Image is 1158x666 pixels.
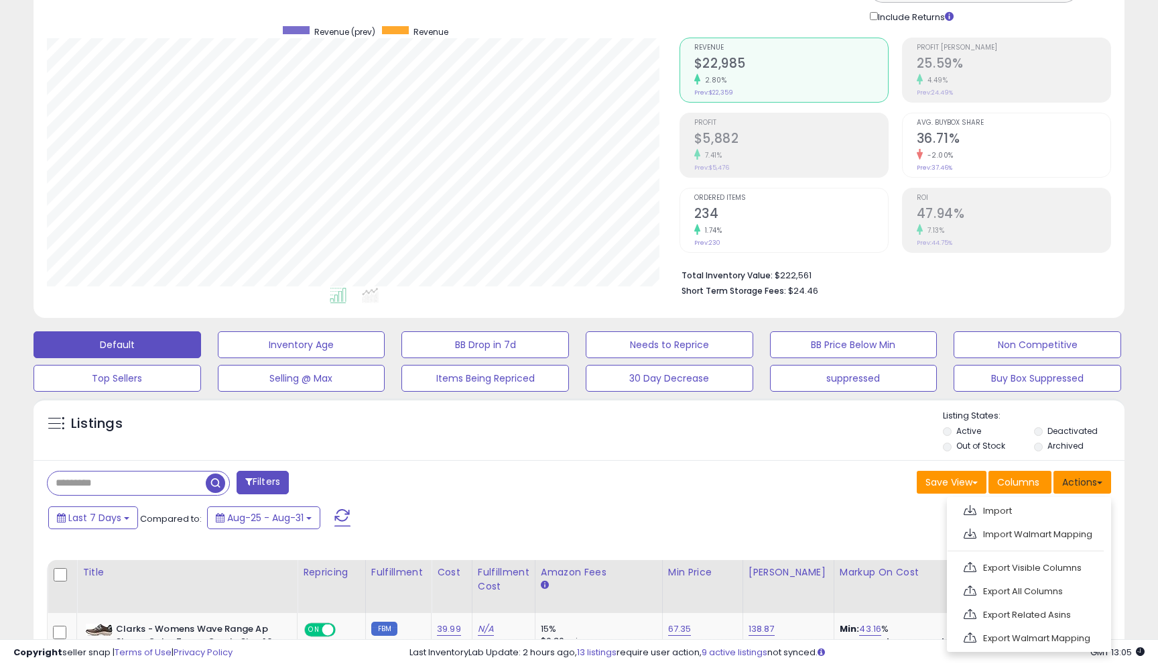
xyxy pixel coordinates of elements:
[207,506,320,529] button: Aug-25 - Aug-31
[917,239,952,247] small: Prev: 44.75%
[401,331,569,358] button: BB Drop in 7d
[923,225,945,235] small: 7.13%
[409,647,1145,659] div: Last InventoryLab Update: 2 hours ago, require user action, not synced.
[82,565,292,579] div: Title
[788,284,818,297] span: $24.46
[668,622,692,636] a: 67.35
[694,239,720,247] small: Prev: 230
[749,565,828,579] div: [PERSON_NAME]
[954,557,1101,578] a: Export Visible Columns
[86,624,113,636] img: 41ndBAb-10L._SL40_.jpg
[917,471,986,494] button: Save View
[541,623,652,635] div: 15%
[694,206,888,224] h2: 234
[218,365,385,392] button: Selling @ Max
[997,476,1039,489] span: Columns
[956,425,981,437] label: Active
[1047,440,1084,451] label: Archived
[917,206,1110,224] h2: 47.94%
[13,647,233,659] div: seller snap | |
[917,195,1110,202] span: ROI
[577,646,617,659] a: 13 listings
[956,440,1005,451] label: Out of Stock
[840,622,860,635] b: Min:
[917,89,953,97] small: Prev: 24.49%
[700,225,722,235] small: 1.74%
[694,89,733,97] small: Prev: $22,359
[34,365,201,392] button: Top Sellers
[954,604,1101,625] a: Export Related Asins
[227,511,304,524] span: Aug-25 - Aug-31
[694,44,888,52] span: Revenue
[954,500,1101,521] a: Import
[586,365,753,392] button: 30 Day Decrease
[371,622,397,636] small: FBM
[437,622,461,636] a: 39.99
[413,26,448,38] span: Revenue
[541,579,549,592] small: Amazon Fees.
[954,581,1101,602] a: Export All Columns
[237,471,289,494] button: Filters
[943,410,1124,423] p: Listing States:
[218,331,385,358] button: Inventory Age
[917,44,1110,52] span: Profit [PERSON_NAME]
[840,623,951,648] div: %
[682,270,773,281] b: Total Inventory Value:
[770,365,938,392] button: suppressed
[860,9,970,24] div: Include Returns
[71,414,123,433] h5: Listings
[702,646,767,659] a: 9 active listings
[700,150,722,160] small: 7.41%
[700,75,727,85] small: 2.80%
[682,285,786,296] b: Short Term Storage Fees:
[923,75,948,85] small: 4.49%
[303,565,360,579] div: Repricing
[140,512,202,525] span: Compared to:
[954,331,1121,358] button: Non Competitive
[988,471,1051,494] button: Columns
[478,565,529,594] div: Fulfillment Cost
[34,331,201,358] button: Default
[917,119,1110,127] span: Avg. Buybox Share
[859,622,881,636] a: 43.16
[116,623,279,664] b: Clarks - Womens Wave Range Ap Shoes, Color Taupe Comb, Size: 10 W [GEOGRAPHIC_DATA]
[917,56,1110,74] h2: 25.59%
[401,365,569,392] button: Items Being Repriced
[668,565,737,579] div: Min Price
[48,506,138,529] button: Last 7 Days
[749,622,775,636] a: 138.87
[917,164,952,172] small: Prev: 37.46%
[541,565,657,579] div: Amazon Fees
[306,624,322,636] span: ON
[1090,646,1145,659] span: 2025-09-8 13:05 GMT
[917,131,1110,149] h2: 36.71%
[694,195,888,202] span: Ordered Items
[840,565,956,579] div: Markup on Cost
[437,565,466,579] div: Cost
[694,131,888,149] h2: $5,882
[13,646,62,659] strong: Copyright
[371,565,426,579] div: Fulfillment
[1047,425,1098,437] label: Deactivated
[68,511,121,524] span: Last 7 Days
[954,524,1101,545] a: Import Walmart Mapping
[770,331,938,358] button: BB Price Below Min
[954,365,1121,392] button: Buy Box Suppressed
[682,266,1101,282] li: $222,561
[834,560,961,613] th: The percentage added to the cost of goods (COGS) that forms the calculator for Min & Max prices.
[694,119,888,127] span: Profit
[314,26,375,38] span: Revenue (prev)
[923,150,954,160] small: -2.00%
[694,164,729,172] small: Prev: $5,476
[586,331,753,358] button: Needs to Reprice
[478,622,494,636] a: N/A
[115,646,172,659] a: Terms of Use
[1053,471,1111,494] button: Actions
[174,646,233,659] a: Privacy Policy
[954,628,1101,649] a: Export Walmart Mapping
[694,56,888,74] h2: $22,985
